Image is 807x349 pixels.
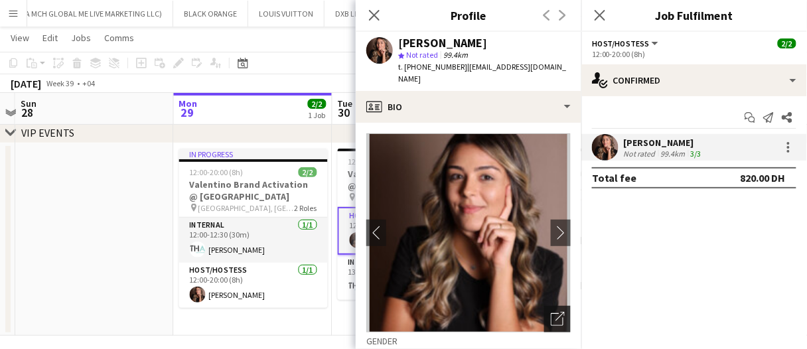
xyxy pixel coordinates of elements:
div: Total fee [592,171,637,184]
span: t. [PHONE_NUMBER] [398,62,467,72]
button: DXB LIVE [325,1,376,27]
img: Crew avatar or photo [366,133,571,332]
a: View [5,29,35,46]
span: 12:00-20:00 (8h) [348,157,402,167]
div: [DATE] [11,77,41,90]
span: 30 [336,105,353,120]
app-job-card: In progress12:00-20:00 (8h)2/2Valentino Brand Activation @ [GEOGRAPHIC_DATA] [GEOGRAPHIC_DATA], [... [179,149,328,308]
span: 29 [177,105,198,120]
app-job-card: 12:00-20:00 (8h)2/2Valentino Brand Activation @ [GEOGRAPHIC_DATA] [GEOGRAPHIC_DATA], [GEOGRAPHIC_... [338,149,486,300]
span: 2/2 [308,99,327,109]
span: Not rated [406,50,438,60]
span: 12:00-20:00 (8h) [190,167,244,177]
span: View [11,32,29,44]
h3: Gender [366,335,571,347]
app-card-role: Internal1/113:00-13:30 (30m)[PERSON_NAME] [338,255,486,300]
div: Confirmed [581,64,807,96]
a: Edit [37,29,63,46]
h3: Job Fulfilment [581,7,807,24]
button: Host/Hostess [592,38,660,48]
app-skills-label: 3/3 [691,149,701,159]
div: Bio [356,91,581,123]
span: Host/Hostess [592,38,650,48]
div: [PERSON_NAME] [398,37,487,49]
h3: Valentino Brand Activation @ [GEOGRAPHIC_DATA] [179,178,328,202]
div: Open photos pop-in [544,306,571,332]
span: 2/2 [299,167,317,177]
span: Sun [21,98,37,109]
span: 99.4km [441,50,471,60]
span: 2 Roles [295,203,317,213]
a: Comms [99,29,139,46]
span: Jobs [71,32,91,44]
span: | [EMAIL_ADDRESS][DOMAIN_NAME] [398,62,566,84]
div: [PERSON_NAME] [624,137,704,149]
span: Tue [338,98,353,109]
h3: Valentino Brand Activation @ [GEOGRAPHIC_DATA] [338,168,486,192]
div: 12:00-20:00 (8h) [592,49,796,59]
span: [GEOGRAPHIC_DATA], [GEOGRAPHIC_DATA] [198,203,295,213]
div: 1 Job [309,110,326,120]
app-card-role: Host/Hostess1/112:00-20:00 (8h)[PERSON_NAME] [179,263,328,308]
div: In progress [179,149,328,159]
button: LOUIS VUITTON [248,1,325,27]
span: 28 [19,105,37,120]
span: Week 39 [44,78,77,88]
div: +04 [82,78,95,88]
div: Not rated [624,149,658,159]
span: Comms [104,32,134,44]
div: 820.00 DH [741,171,786,184]
span: 2/2 [778,38,796,48]
span: Mon [179,98,198,109]
div: VIP EVENTS [21,126,74,139]
a: Jobs [66,29,96,46]
h3: Profile [356,7,581,24]
span: Edit [42,32,58,44]
app-card-role: Host/Hostess1/112:00-20:00 (8h)[PERSON_NAME] [338,207,486,255]
div: 99.4km [658,149,688,159]
app-card-role: Internal1/112:00-12:30 (30m)[PERSON_NAME] [179,218,328,263]
button: BLACK ORANGE [173,1,248,27]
